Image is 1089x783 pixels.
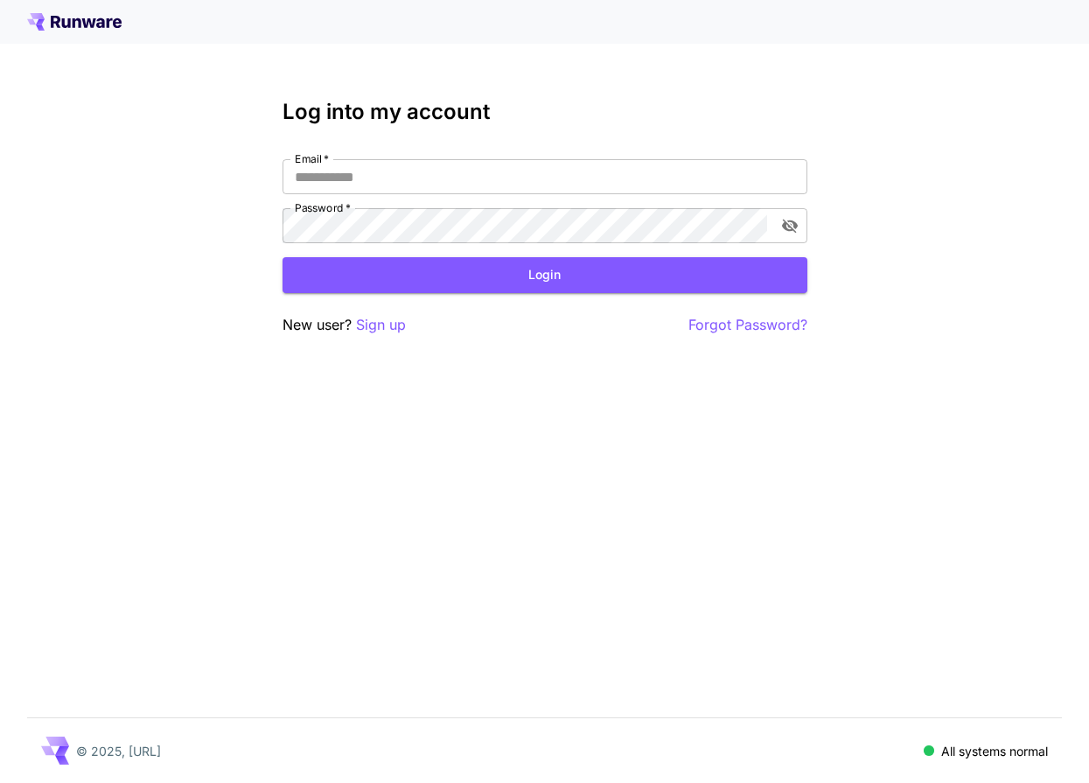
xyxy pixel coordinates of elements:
h3: Log into my account [283,100,807,124]
p: © 2025, [URL] [76,742,161,760]
button: toggle password visibility [774,210,806,241]
button: Forgot Password? [688,314,807,336]
button: Login [283,257,807,293]
button: Sign up [356,314,406,336]
p: All systems normal [941,742,1048,760]
p: New user? [283,314,406,336]
label: Password [295,200,351,215]
label: Email [295,151,329,166]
